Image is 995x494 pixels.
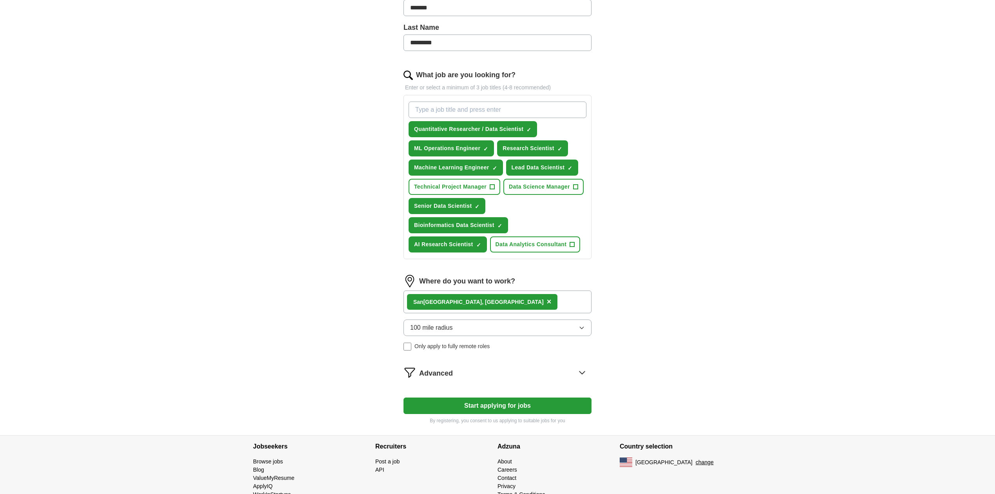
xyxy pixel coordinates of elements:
span: Data Analytics Consultant [496,240,567,249]
input: Only apply to fully remote roles [403,343,411,351]
span: ✓ [492,165,497,171]
img: location.png [403,275,416,287]
label: What job are you looking for? [416,70,516,80]
input: Type a job title and press enter [409,102,586,118]
span: Bioinformatics Data Scientist [414,221,494,229]
span: Advanced [419,368,453,379]
span: ✓ [568,165,572,171]
span: × [547,297,552,306]
a: About [498,458,512,465]
span: ✓ [483,146,488,152]
img: search.png [403,71,413,80]
img: filter [403,366,416,379]
span: AI Research Scientist [414,240,473,249]
span: Technical Project Manager [414,183,487,191]
p: By registering, you consent to us applying to suitable jobs for you [403,417,592,424]
span: 100 mile radius [410,323,453,332]
span: Machine Learning Engineer [414,163,489,172]
button: Lead Data Scientist✓ [506,160,579,176]
button: ML Operations Engineer✓ [409,140,494,156]
label: Where do you want to work? [419,276,515,287]
button: Start applying for jobs [403,398,592,414]
span: Senior Data Scientist [414,202,472,210]
a: Careers [498,467,517,473]
button: × [547,296,552,308]
button: Data Science Manager [503,179,584,195]
span: Research Scientist [503,144,554,153]
button: Data Analytics Consultant [490,236,581,252]
a: Privacy [498,483,516,489]
span: ✓ [498,223,502,229]
a: Post a job [375,458,400,465]
strong: San [413,299,423,305]
a: ApplyIQ [253,483,273,489]
button: change [696,458,714,467]
span: Only apply to fully remote roles [414,342,490,351]
a: Blog [253,467,264,473]
div: [GEOGRAPHIC_DATA], [GEOGRAPHIC_DATA] [413,298,544,306]
button: Research Scientist✓ [497,140,568,156]
span: Quantitative Researcher / Data Scientist [414,125,523,133]
button: Bioinformatics Data Scientist✓ [409,217,508,233]
a: Browse jobs [253,458,283,465]
span: [GEOGRAPHIC_DATA] [635,458,693,467]
button: AI Research Scientist✓ [409,236,487,252]
button: Machine Learning Engineer✓ [409,160,503,176]
a: API [375,467,384,473]
span: ✓ [475,203,479,210]
span: ML Operations Engineer [414,144,480,153]
img: US flag [620,458,632,467]
p: Enter or select a minimum of 3 job titles (4-8 recommended) [403,84,592,92]
span: ✓ [526,127,531,133]
span: Data Science Manager [509,183,570,191]
button: Senior Data Scientist✓ [409,198,485,214]
span: Lead Data Scientist [512,163,565,172]
button: 100 mile radius [403,320,592,336]
h4: Country selection [620,436,742,458]
a: Contact [498,475,516,481]
a: ValueMyResume [253,475,295,481]
button: Quantitative Researcher / Data Scientist✓ [409,121,537,137]
span: ✓ [557,146,562,152]
button: Technical Project Manager [409,179,500,195]
label: Last Name [403,22,592,33]
span: ✓ [476,242,481,248]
